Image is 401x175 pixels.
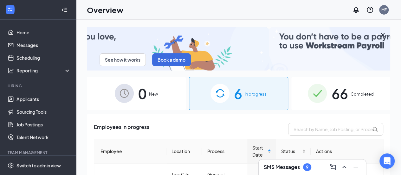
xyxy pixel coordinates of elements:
span: In progress [245,91,267,97]
svg: ComposeMessage [329,163,337,171]
a: Messages [16,39,71,51]
button: Minimize [351,162,361,172]
span: Employees in progress [94,123,149,136]
svg: Minimize [352,163,359,171]
div: 9 [306,165,308,170]
div: Team Management [8,150,69,155]
svg: Analysis [8,67,14,74]
button: ChevronUp [339,162,349,172]
button: See how it works [100,53,146,66]
div: MF [381,7,387,12]
a: Job Postings [16,118,71,131]
a: Applicants [16,93,71,105]
th: Status [276,139,311,164]
svg: QuestionInfo [366,6,374,14]
a: Sourcing Tools [16,105,71,118]
span: 0 [138,83,146,104]
h3: SMS Messages [264,164,300,171]
span: New [149,91,158,97]
div: Reporting [16,67,71,74]
input: Search by Name, Job Posting, or Process [288,123,383,136]
span: Start Date [252,144,266,158]
img: payroll-small.gif [87,27,390,71]
button: Book a demo [152,53,191,66]
svg: ChevronUp [340,163,348,171]
svg: Settings [8,162,14,169]
th: Employee [94,139,166,164]
div: Open Intercom Messenger [379,153,395,169]
span: Completed [350,91,373,97]
th: Actions [311,139,383,164]
th: Location [166,139,202,164]
span: 66 [331,83,348,104]
a: Home [16,26,71,39]
th: Process [202,139,247,164]
div: Switch to admin view [16,162,61,169]
span: Status [281,148,301,155]
h1: Overview [87,4,123,15]
svg: Collapse [61,7,68,13]
svg: Cross [379,31,386,39]
svg: Notifications [352,6,360,14]
button: ComposeMessage [328,162,338,172]
svg: WorkstreamLogo [7,6,13,13]
a: Scheduling [16,51,71,64]
a: Talent Network [16,131,71,144]
div: Hiring [8,83,69,89]
span: 6 [234,83,242,104]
